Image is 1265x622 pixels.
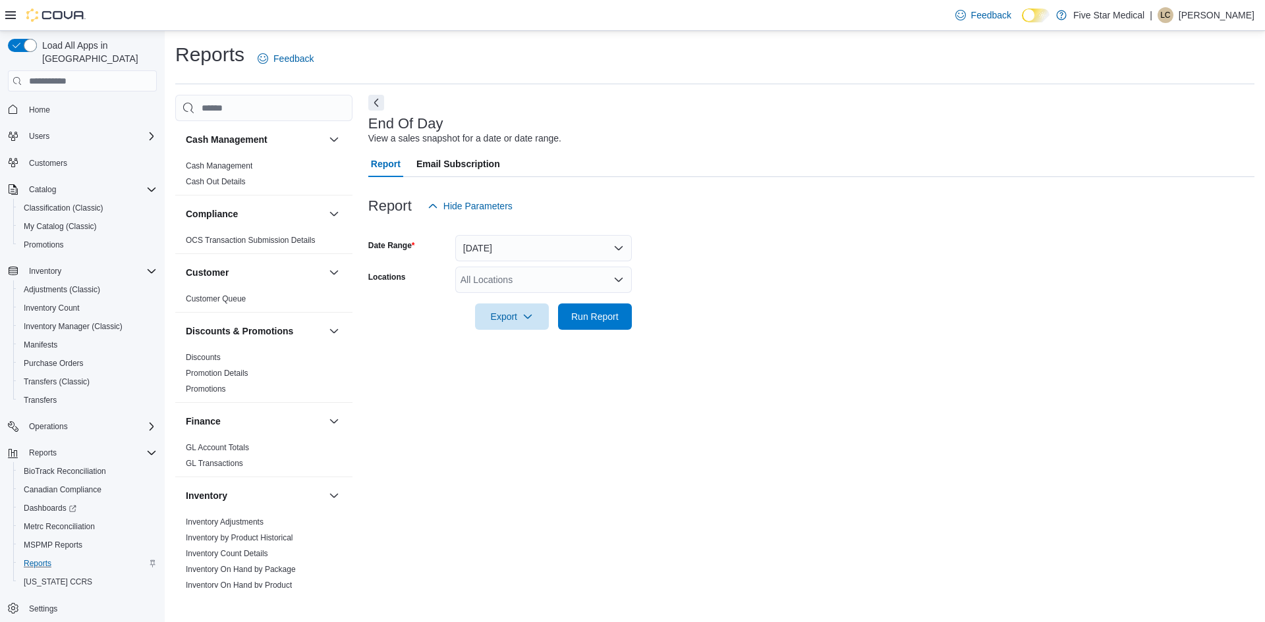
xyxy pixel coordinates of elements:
[18,482,157,498] span: Canadian Compliance
[29,184,56,195] span: Catalog
[18,282,157,298] span: Adjustments (Classic)
[24,466,106,477] span: BioTrack Reconciliation
[18,237,157,253] span: Promotions
[186,177,246,186] a: Cash Out Details
[558,303,632,330] button: Run Report
[24,601,63,617] a: Settings
[18,219,157,234] span: My Catalog (Classic)
[13,199,162,217] button: Classification (Classic)
[186,459,243,468] a: GL Transactions
[24,419,73,434] button: Operations
[18,537,88,553] a: MSPMP Reports
[13,236,162,254] button: Promotions
[186,581,292,590] a: Inventory On Hand by Product
[186,353,221,362] a: Discounts
[186,549,268,558] a: Inventory Count Details
[186,368,248,378] span: Promotion Details
[186,384,226,394] a: Promotions
[24,321,123,332] span: Inventory Manager (Classic)
[18,300,157,316] span: Inventory Count
[186,415,323,428] button: Finance
[175,291,352,312] div: Customer
[186,517,264,527] a: Inventory Adjustments
[175,158,352,195] div: Cash Management
[3,599,162,618] button: Settings
[3,444,162,462] button: Reports
[1022,9,1050,22] input: Dark Mode
[326,265,342,280] button: Customer
[13,280,162,299] button: Adjustments (Classic)
[18,355,89,371] a: Purchase Orders
[18,519,157,534] span: Metrc Reconciliation
[326,323,342,339] button: Discounts & Promotions
[24,521,95,532] span: Metrc Reconciliation
[3,262,162,280] button: Inventory
[186,161,252,170] a: Cash Management
[483,303,541,330] span: Export
[24,540,82,550] span: MSPMP Reports
[37,39,157,65] span: Load All Apps in [GEOGRAPHIC_DATA]
[326,413,342,429] button: Finance
[18,374,157,390] span: Transfers (Classic)
[29,131,49,142] span: Users
[571,310,619,323] span: Run Report
[18,463,157,479] span: BioTrack Reconciliation
[18,237,69,253] a: Promotions
[18,355,157,371] span: Purchase Orders
[3,99,162,118] button: Home
[186,384,226,394] span: Promotions
[443,199,513,213] span: Hide Parameters
[24,182,61,197] button: Catalog
[26,9,86,22] img: Cova
[18,319,157,334] span: Inventory Manager (Classic)
[186,517,264,527] span: Inventory Adjustments
[175,41,244,68] h1: Reports
[18,392,62,408] a: Transfers
[186,207,323,220] button: Compliance
[24,558,51,569] span: Reports
[186,489,323,502] button: Inventory
[175,350,352,402] div: Discounts & Promotions
[24,484,101,495] span: Canadian Compliance
[326,132,342,147] button: Cash Management
[175,232,352,253] div: Compliance
[18,374,95,390] a: Transfers (Classic)
[186,443,249,452] a: GL Account Totals
[18,556,157,571] span: Reports
[13,536,162,554] button: MSPMP Reports
[13,299,162,317] button: Inventory Count
[24,203,103,213] span: Classification (Classic)
[1158,7,1173,23] div: Lindsey Criswell
[18,500,157,516] span: Dashboards
[186,294,246,303] a: Customer Queue
[13,217,162,236] button: My Catalog (Classic)
[186,489,227,502] h3: Inventory
[368,240,415,251] label: Date Range
[24,102,55,118] a: Home
[18,200,109,216] a: Classification (Classic)
[24,101,157,117] span: Home
[186,564,296,575] span: Inventory On Hand by Package
[29,105,50,115] span: Home
[18,537,157,553] span: MSPMP Reports
[186,442,249,453] span: GL Account Totals
[18,463,111,479] a: BioTrack Reconciliation
[18,282,105,298] a: Adjustments (Classic)
[326,206,342,222] button: Compliance
[475,303,549,330] button: Export
[416,151,500,177] span: Email Subscription
[24,155,157,171] span: Customers
[3,127,162,145] button: Users
[13,554,162,573] button: Reports
[186,266,229,279] h3: Customer
[186,415,221,428] h3: Finance
[3,153,162,172] button: Customers
[971,9,1011,22] span: Feedback
[18,337,63,353] a: Manifests
[24,284,100,295] span: Adjustments (Classic)
[24,155,72,171] a: Customers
